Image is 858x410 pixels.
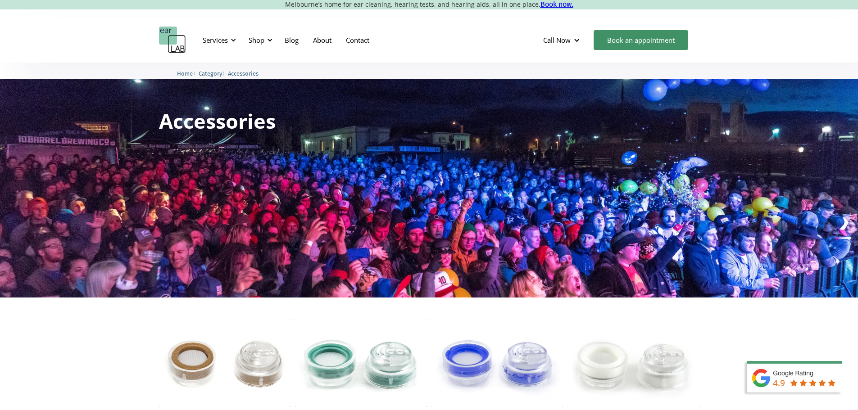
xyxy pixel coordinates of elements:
[199,69,222,77] a: Category
[594,30,688,50] a: Book an appointment
[199,70,222,77] span: Category
[228,69,259,77] a: Accessories
[431,320,563,407] img: ACS PRO15 Hearing Protection Filter
[177,70,193,77] span: Home
[199,69,228,78] li: 〉
[159,27,186,54] a: home
[177,69,199,78] li: 〉
[197,27,239,54] div: Services
[306,27,339,53] a: About
[177,69,193,77] a: Home
[536,27,589,54] div: Call Now
[277,27,306,53] a: Blog
[243,27,275,54] div: Shop
[159,320,291,407] img: ACS PRO Impulse Hearing Protection Filter
[228,70,259,77] span: Accessories
[203,36,228,45] div: Services
[543,36,571,45] div: Call Now
[159,111,276,131] h1: Accessories
[567,320,699,407] img: ACS PRO17 Hearing Protection Filter
[249,36,264,45] div: Shop
[339,27,377,53] a: Contact
[295,320,427,407] img: ACS PRO10 Hearing Protection Filter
